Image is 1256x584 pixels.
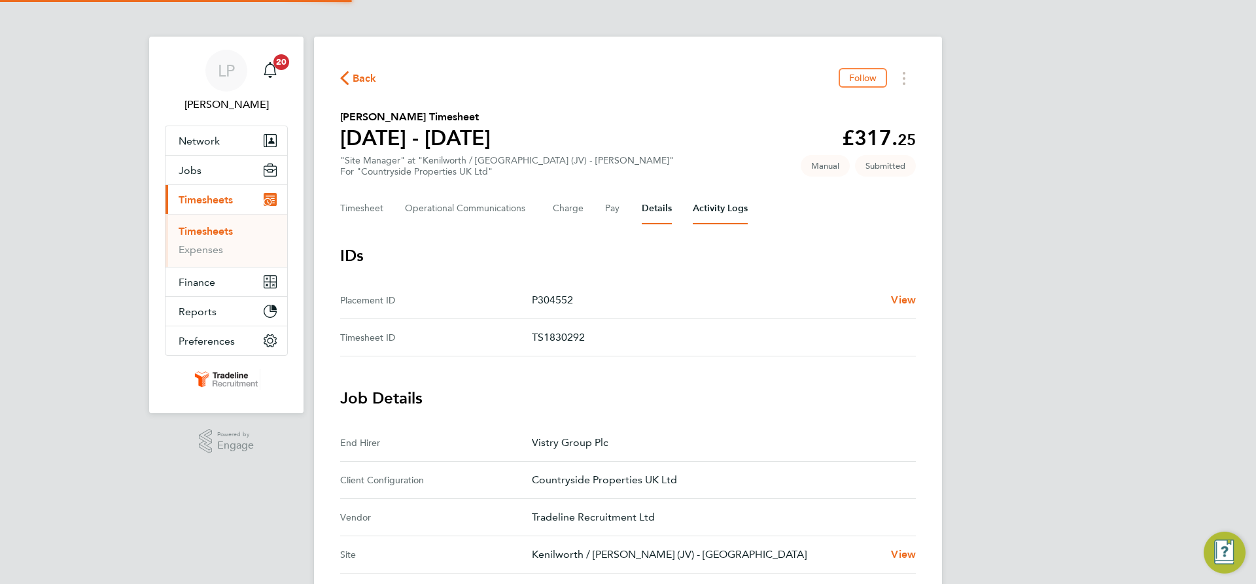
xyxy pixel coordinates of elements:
[166,156,287,184] button: Jobs
[532,509,905,525] p: Tradeline Recruitment Ltd
[340,125,491,151] h1: [DATE] - [DATE]
[217,440,254,451] span: Engage
[340,166,674,177] div: For "Countryside Properties UK Ltd"
[892,68,916,88] button: Timesheets Menu
[340,330,532,345] div: Timesheet ID
[340,388,916,409] h3: Job Details
[166,297,287,326] button: Reports
[149,37,304,413] nav: Main navigation
[179,335,235,347] span: Preferences
[891,548,916,560] span: View
[891,547,916,562] a: View
[165,369,288,390] a: Go to home page
[891,294,916,306] span: View
[340,472,532,488] div: Client Configuration
[849,72,877,84] span: Follow
[340,547,532,562] div: Site
[166,185,287,214] button: Timesheets
[839,68,887,88] button: Follow
[405,193,532,224] button: Operational Communications
[217,429,254,440] span: Powered by
[532,330,905,345] p: TS1830292
[179,194,233,206] span: Timesheets
[218,62,235,79] span: LP
[257,50,283,92] a: 20
[166,326,287,355] button: Preferences
[842,126,916,150] app-decimal: £317.
[340,155,674,177] div: "Site Manager" at "Kenilworth / [GEOGRAPHIC_DATA] (JV) - [PERSON_NAME]"
[340,245,916,266] h3: IDs
[166,126,287,155] button: Network
[165,50,288,112] a: LP[PERSON_NAME]
[179,276,215,288] span: Finance
[340,193,384,224] button: Timesheet
[179,164,201,177] span: Jobs
[353,71,377,86] span: Back
[166,267,287,296] button: Finance
[693,193,748,224] button: Activity Logs
[199,429,254,454] a: Powered byEngage
[340,435,532,451] div: End Hirer
[166,214,287,267] div: Timesheets
[340,70,377,86] button: Back
[532,435,905,451] p: Vistry Group Plc
[553,193,584,224] button: Charge
[340,292,532,308] div: Placement ID
[855,155,916,177] span: This timesheet is Submitted.
[801,155,850,177] span: This timesheet was manually created.
[605,193,621,224] button: Pay
[340,109,491,125] h2: [PERSON_NAME] Timesheet
[532,547,881,562] p: Kenilworth / [PERSON_NAME] (JV) - [GEOGRAPHIC_DATA]
[192,369,260,390] img: tradelinerecruitment-logo-retina.png
[179,225,233,237] a: Timesheets
[179,243,223,256] a: Expenses
[532,472,905,488] p: Countryside Properties UK Ltd
[340,509,532,525] div: Vendor
[642,193,672,224] button: Details
[179,135,220,147] span: Network
[532,292,881,308] p: P304552
[891,292,916,308] a: View
[179,305,217,318] span: Reports
[165,97,288,112] span: Lauren Pearson
[273,54,289,70] span: 20
[1204,532,1246,574] button: Engage Resource Center
[898,130,916,149] span: 25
